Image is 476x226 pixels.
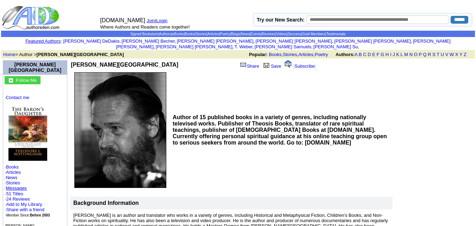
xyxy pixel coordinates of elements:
[100,24,190,30] font: Where Authors and Readers come together!
[6,213,50,217] font: Member Since:
[122,38,175,44] a: [PERSON_NAME] Becher
[359,52,362,57] a: B
[432,52,435,57] a: S
[288,32,301,36] a: Success
[355,52,358,57] a: A
[423,52,426,57] a: Q
[73,200,139,206] b: Background Information
[159,32,171,36] a: Authors
[130,32,158,36] a: Signed Bookstore
[293,63,295,69] font: [
[5,202,44,218] font: · · ·
[234,44,252,49] a: T. Weber
[269,52,282,57] a: Books
[464,52,466,57] a: Z
[381,52,384,57] a: G
[295,63,315,69] a: Subscribe
[6,164,19,170] a: Books
[25,38,61,44] a: Featured Authors
[3,52,16,57] a: Home
[6,170,21,175] a: Articles
[156,44,232,49] a: [PERSON_NAME] [PERSON_NAME]
[155,45,156,49] font: i
[377,52,379,57] a: F
[437,52,439,57] a: T
[5,191,50,218] font: · ·
[276,32,287,36] a: Videos
[372,52,375,57] a: E
[262,32,276,36] a: Reviews
[385,52,389,57] a: H
[315,52,328,57] a: Poetry
[254,45,254,49] font: i
[37,52,124,57] b: [PERSON_NAME][GEOGRAPHIC_DATA]
[401,52,403,57] a: L
[404,52,408,57] a: M
[326,32,346,36] a: Testimonials
[367,52,371,57] a: D
[196,32,206,36] a: Stories
[335,52,354,57] b: Authors:
[6,185,27,191] a: Messages
[9,62,62,73] a: [PERSON_NAME][GEOGRAPHIC_DATA]
[6,196,30,202] a: 24 Reviews
[3,52,124,57] font: > Author >
[173,114,387,146] b: Author of 15 published books in a variety of genres, including nationally televised works. Publis...
[249,52,268,57] b: Popular:
[396,52,400,57] a: K
[16,77,37,83] a: Follow Me
[6,202,42,207] a: Add to My Library
[255,39,255,43] font: i
[257,17,304,23] label: Try our New Search:
[428,52,431,57] a: R
[392,52,395,57] a: J
[359,45,360,49] font: i
[254,44,311,49] a: [PERSON_NAME] Samuels
[25,38,62,44] font: :
[419,52,421,57] a: P
[147,18,155,23] a: Join
[63,38,120,44] a: [PERSON_NAME] DeDakis
[363,52,366,57] a: C
[16,78,37,83] font: Follow Me
[71,62,178,68] b: [PERSON_NAME][GEOGRAPHIC_DATA]
[283,52,297,57] a: Stories
[298,52,314,57] a: Articles
[5,95,66,218] font: · · · · ·
[249,52,473,57] font: , , ,
[409,52,413,57] a: N
[176,39,177,43] font: i
[156,18,168,23] a: Login
[240,62,246,68] img: share_page.gif
[414,52,418,57] a: O
[251,32,261,36] a: Events
[185,32,195,36] a: Books
[6,180,20,185] a: Stories
[6,95,29,100] a: Contact me
[334,38,411,44] a: [PERSON_NAME] [PERSON_NAME]
[302,32,326,36] a: Gold Members
[390,52,391,57] a: I
[241,32,249,36] a: News
[450,52,454,57] a: W
[100,17,145,23] font: [DOMAIN_NAME]
[30,213,50,217] b: Before 2003
[9,78,13,83] img: gc.jpg
[262,63,282,69] a: Save
[208,32,219,36] a: Articles
[459,52,462,57] a: Y
[255,38,332,44] a: [PERSON_NAME] [PERSON_NAME]
[333,39,334,43] font: i
[5,185,27,191] font: ·
[441,52,444,57] a: U
[172,32,184,36] a: eBooks
[315,63,316,69] font: ]
[262,62,270,68] img: library.gif
[2,5,61,30] img: logo_ad.gif
[220,32,230,36] a: Poetry
[313,44,358,49] a: [PERSON_NAME] Su
[6,175,18,180] a: News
